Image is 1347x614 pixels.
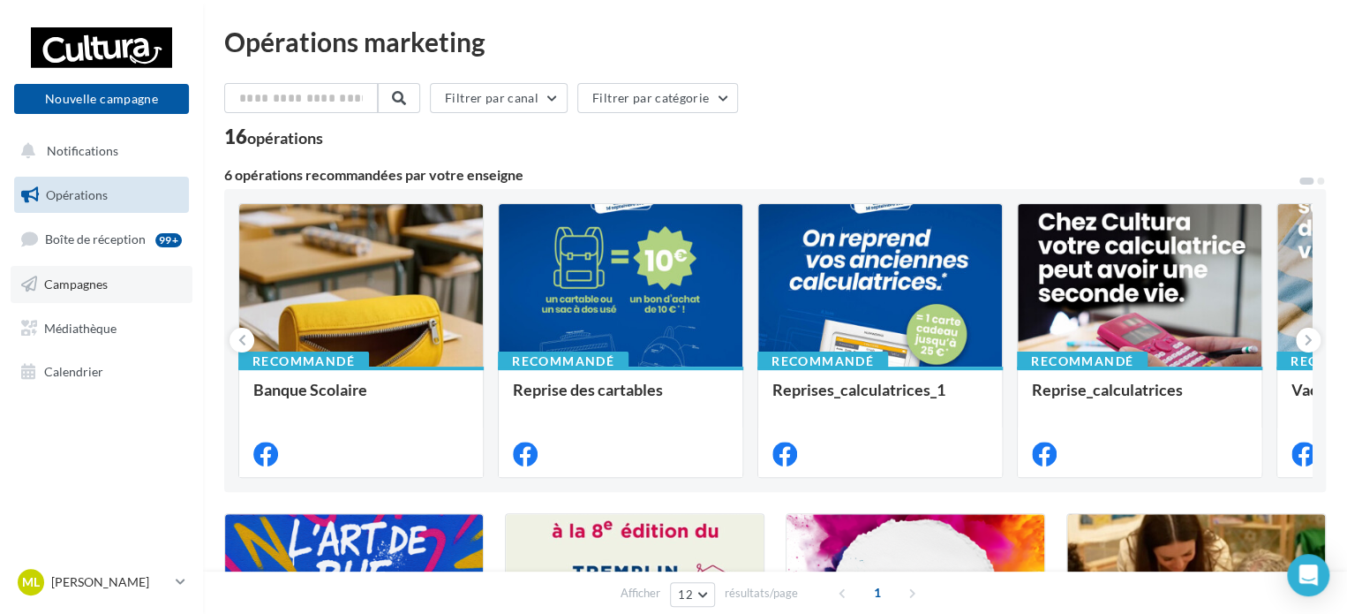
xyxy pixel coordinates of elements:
[238,352,369,371] div: Recommandé
[253,381,469,416] div: Banque Scolaire
[224,28,1326,55] div: Opérations marketing
[757,352,888,371] div: Recommandé
[11,220,192,258] a: Boîte de réception99+
[430,83,568,113] button: Filtrer par canal
[22,573,40,591] span: ML
[47,143,118,158] span: Notifications
[11,177,192,214] a: Opérations
[247,130,323,146] div: opérations
[44,277,108,292] span: Campagnes
[678,587,693,602] span: 12
[51,573,169,591] p: [PERSON_NAME]
[155,233,182,247] div: 99+
[45,231,146,246] span: Boîte de réception
[498,352,628,371] div: Recommandé
[44,320,117,335] span: Médiathèque
[11,353,192,390] a: Calendrier
[224,127,323,147] div: 16
[11,266,192,303] a: Campagnes
[224,168,1298,182] div: 6 opérations recommandées par votre enseigne
[11,310,192,347] a: Médiathèque
[11,133,185,170] button: Notifications
[46,187,108,202] span: Opérations
[14,84,189,114] button: Nouvelle campagne
[1032,381,1247,416] div: Reprise_calculatrices
[44,364,103,379] span: Calendrier
[772,381,988,416] div: Reprises_calculatrices_1
[1017,352,1148,371] div: Recommandé
[725,585,798,602] span: résultats/page
[863,579,892,607] span: 1
[14,565,189,599] a: ML [PERSON_NAME]
[513,381,728,416] div: Reprise des cartables
[670,582,715,607] button: 12
[1287,554,1329,596] div: Open Intercom Messenger
[577,83,738,113] button: Filtrer par catégorie
[621,585,660,602] span: Afficher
